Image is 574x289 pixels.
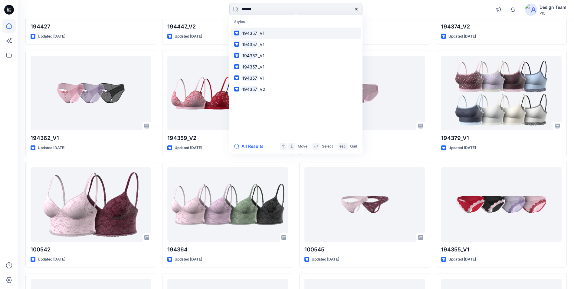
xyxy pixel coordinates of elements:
p: Updated [DATE] [448,256,476,263]
a: 194355_V1 [441,167,562,241]
p: Updated [DATE] [175,256,202,263]
p: 100545 [304,245,425,254]
p: 194364 [167,245,288,254]
a: 194360_V1 [304,56,425,130]
p: 194379_V1 [441,134,562,142]
mark: 194357 [241,41,258,48]
a: 194357_V1 [231,28,361,39]
a: 100545 [304,167,425,241]
span: _V1 [258,53,264,58]
p: Updated [DATE] [38,33,65,40]
span: _V1 [258,42,264,47]
img: avatar [525,4,537,16]
p: 194355_V1 [441,245,562,254]
button: All Results [234,143,267,150]
p: 194447_V2 [167,22,288,31]
a: 194357_V1 [231,61,361,72]
mark: 194357 [241,75,258,81]
a: 194357_V1 [231,72,361,84]
a: 194357_V2 [231,84,361,95]
span: _V1 [258,31,264,36]
p: Select [322,143,333,150]
p: Updated [DATE] [312,256,339,263]
p: 194374_V1 [304,22,425,31]
p: 194362_V1 [31,134,151,142]
div: Design Team [540,4,566,11]
mark: 194357 [241,30,258,37]
span: _V1 [258,64,264,69]
a: 194364 [167,167,288,241]
mark: 194357 [241,63,258,70]
mark: 194357 [241,86,258,93]
p: 100542 [31,245,151,254]
p: Updated [DATE] [448,145,476,151]
p: 194360_V1 [304,134,425,142]
p: 194359_V2 [167,134,288,142]
p: esc [339,143,346,150]
p: Styles [231,16,361,28]
a: 100542 [31,167,151,241]
a: 194357_V1 [231,39,361,50]
a: 194359_V2 [167,56,288,130]
span: _V1 [258,75,264,81]
p: Quit [350,143,357,150]
p: Updated [DATE] [175,145,202,151]
p: Updated [DATE] [175,33,202,40]
a: 194357_V1 [231,50,361,61]
p: Move [298,143,307,150]
div: PIC [540,11,566,15]
a: 194379_V1 [441,56,562,130]
p: Updated [DATE] [38,256,65,263]
span: _V2 [258,87,265,92]
p: Updated [DATE] [38,145,65,151]
mark: 194357 [241,52,258,59]
a: 194362_V1 [31,56,151,130]
p: 194427 [31,22,151,31]
p: Updated [DATE] [448,33,476,40]
p: 194374_V2 [441,22,562,31]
